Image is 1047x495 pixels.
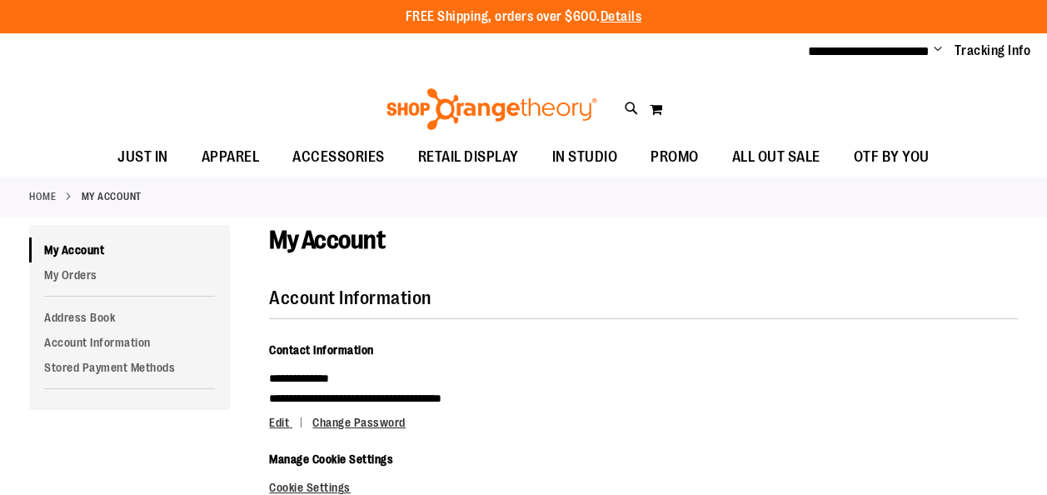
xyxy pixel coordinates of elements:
[117,138,168,176] span: JUST IN
[269,416,289,429] span: Edit
[384,88,600,130] img: Shop Orangetheory
[955,42,1031,60] a: Tracking Info
[854,138,930,176] span: OTF BY YOU
[934,42,942,59] button: Account menu
[269,287,431,308] strong: Account Information
[29,262,230,287] a: My Orders
[202,138,260,176] span: APPAREL
[29,330,230,355] a: Account Information
[29,189,56,204] a: Home
[651,138,699,176] span: PROMO
[269,226,385,254] span: My Account
[29,355,230,380] a: Stored Payment Methods
[29,305,230,330] a: Address Book
[418,138,519,176] span: RETAIL DISPLAY
[292,138,385,176] span: ACCESSORIES
[269,343,374,357] span: Contact Information
[552,138,618,176] span: IN STUDIO
[312,416,406,429] a: Change Password
[269,481,351,494] a: Cookie Settings
[732,138,820,176] span: ALL OUT SALE
[269,416,310,429] a: Edit
[269,452,393,466] span: Manage Cookie Settings
[601,9,642,24] a: Details
[29,237,230,262] a: My Account
[82,189,142,204] strong: My Account
[406,7,642,27] p: FREE Shipping, orders over $600.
